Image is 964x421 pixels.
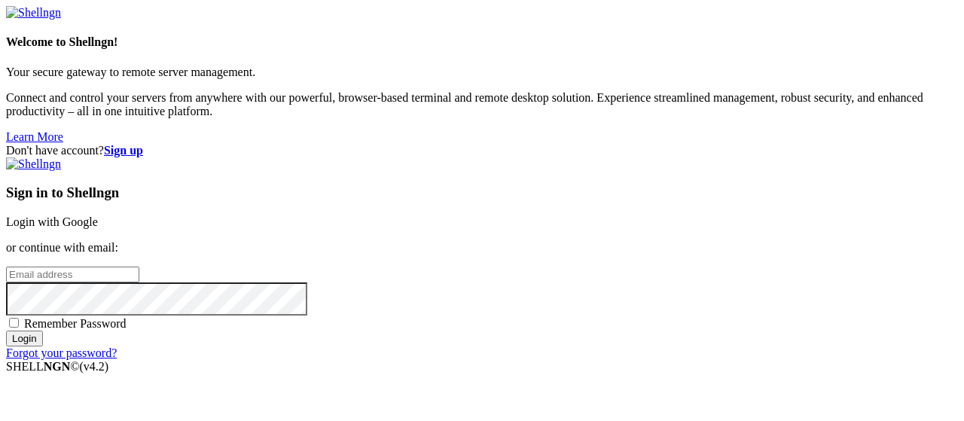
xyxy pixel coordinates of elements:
a: Sign up [104,144,143,157]
img: Shellngn [6,157,61,171]
b: NGN [44,360,71,373]
h4: Welcome to Shellngn! [6,35,958,49]
p: Connect and control your servers from anywhere with our powerful, browser-based terminal and remo... [6,91,958,118]
div: Don't have account? [6,144,958,157]
a: Login with Google [6,215,98,228]
img: Shellngn [6,6,61,20]
span: 4.2.0 [80,360,109,373]
a: Forgot your password? [6,346,117,359]
input: Email address [6,267,139,282]
input: Login [6,331,43,346]
p: Your secure gateway to remote server management. [6,66,958,79]
h3: Sign in to Shellngn [6,185,958,201]
span: Remember Password [24,317,127,330]
span: SHELL © [6,360,108,373]
a: Learn More [6,130,63,143]
input: Remember Password [9,318,19,328]
p: or continue with email: [6,241,958,255]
